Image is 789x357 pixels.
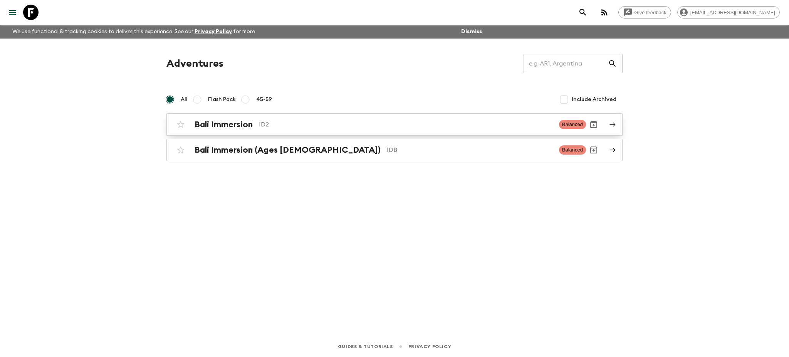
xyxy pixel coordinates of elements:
[181,96,188,103] span: All
[166,56,223,71] h1: Adventures
[5,5,20,20] button: menu
[677,6,780,19] div: [EMAIL_ADDRESS][DOMAIN_NAME]
[195,145,381,155] h2: Bali Immersion (Ages [DEMOGRAPHIC_DATA])
[166,113,623,136] a: Bali ImmersionID2BalancedArchive
[9,25,259,39] p: We use functional & tracking cookies to deliver this experience. See our for more.
[572,96,616,103] span: Include Archived
[208,96,236,103] span: Flash Pack
[166,139,623,161] a: Bali Immersion (Ages [DEMOGRAPHIC_DATA])IDBBalancedArchive
[630,10,671,15] span: Give feedback
[387,145,553,155] p: IDB
[259,120,553,129] p: ID2
[524,53,608,74] input: e.g. AR1, Argentina
[618,6,671,19] a: Give feedback
[575,5,591,20] button: search adventures
[586,117,601,132] button: Archive
[408,342,451,351] a: Privacy Policy
[459,26,484,37] button: Dismiss
[195,29,232,34] a: Privacy Policy
[195,120,253,130] h2: Bali Immersion
[256,96,272,103] span: 45-59
[559,145,586,155] span: Balanced
[586,142,601,158] button: Archive
[559,120,586,129] span: Balanced
[686,10,779,15] span: [EMAIL_ADDRESS][DOMAIN_NAME]
[338,342,393,351] a: Guides & Tutorials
